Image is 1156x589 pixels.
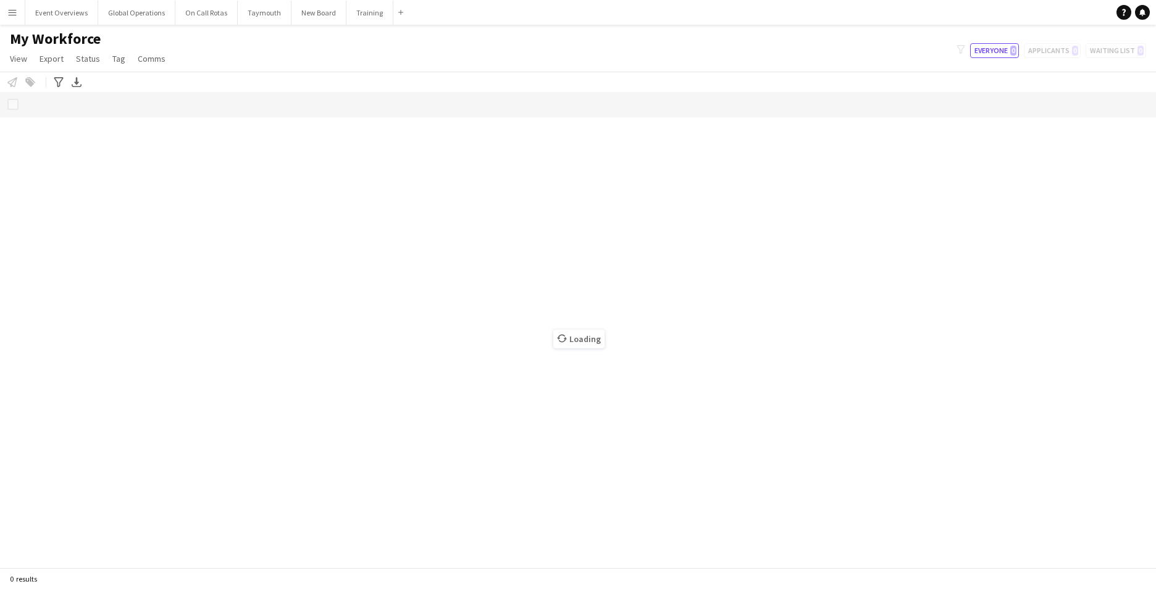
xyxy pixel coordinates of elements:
[98,1,175,25] button: Global Operations
[238,1,291,25] button: Taymouth
[76,53,100,64] span: Status
[35,51,69,67] a: Export
[5,51,32,67] a: View
[112,53,125,64] span: Tag
[107,51,130,67] a: Tag
[175,1,238,25] button: On Call Rotas
[51,75,66,90] app-action-btn: Advanced filters
[1010,46,1016,56] span: 0
[25,1,98,25] button: Event Overviews
[970,43,1019,58] button: Everyone0
[553,330,605,348] span: Loading
[10,53,27,64] span: View
[346,1,393,25] button: Training
[69,75,84,90] app-action-btn: Export XLSX
[138,53,165,64] span: Comms
[40,53,64,64] span: Export
[71,51,105,67] a: Status
[291,1,346,25] button: New Board
[133,51,170,67] a: Comms
[10,30,101,48] span: My Workforce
